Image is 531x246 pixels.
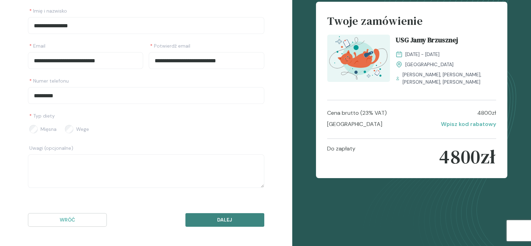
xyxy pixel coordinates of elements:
[76,126,89,133] span: Wege
[327,145,355,169] p: Do zapłaty
[149,52,264,69] input: Potwierdź email
[28,87,264,104] input: Numer telefonu
[405,61,453,68] span: [GEOGRAPHIC_DATA]
[29,125,38,133] input: Mięsna
[65,125,73,133] input: Wege
[29,77,69,84] span: Numer telefonu
[29,42,45,49] span: Email
[396,35,496,48] a: USG Jamy Brzusznej
[477,109,496,117] p: 4800 zł
[191,216,258,224] p: Dalej
[150,42,190,49] span: Potwierdź email
[405,51,440,58] span: [DATE] - [DATE]
[327,13,496,35] h4: Twoje zamówienie
[327,109,387,117] p: Cena brutto (23% VAT)
[28,213,107,227] button: Wróć
[28,17,264,34] input: Imię i nazwisko
[439,145,496,169] p: 4800 zł
[185,213,264,227] button: Dalej
[40,126,57,133] span: Mięsna
[403,71,496,86] span: [PERSON_NAME], [PERSON_NAME], [PERSON_NAME], [PERSON_NAME]
[29,145,73,152] span: Uwagi (opcjonalne)
[29,112,55,119] span: Typ diety
[34,216,101,224] p: Wróć
[327,35,390,82] img: ZpbG_h5LeNNTxNnP_USG_JB_T.svg
[327,120,382,128] p: [GEOGRAPHIC_DATA]
[441,120,496,128] p: Wpisz kod rabatowy
[29,7,67,14] span: Imię i nazwisko
[396,35,458,48] span: USG Jamy Brzusznej
[28,52,143,69] input: Email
